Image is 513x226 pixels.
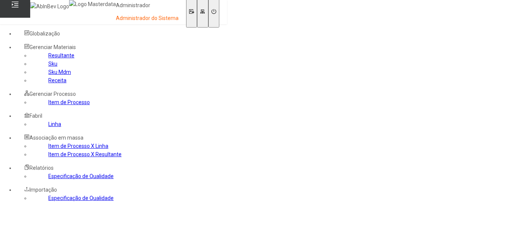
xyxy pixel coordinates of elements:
[48,143,108,149] a: Item de Processo X Linha
[116,2,179,9] p: Administrador
[48,99,90,105] a: Item de Processo
[30,2,69,11] img: AbInBev Logo
[48,69,71,75] a: Sku Mdm
[29,31,60,37] span: Globalização
[29,91,76,97] span: Gerenciar Processo
[48,52,74,58] a: Resultante
[48,195,114,201] a: Especificação de Qualidade
[48,121,61,127] a: Linha
[48,77,66,83] a: Receita
[29,113,42,119] span: Fabril
[48,173,114,179] a: Especificação de Qualidade
[48,61,57,67] a: Sku
[48,151,122,157] a: Item de Processo X Resultante
[116,15,179,22] p: Administrador do Sistema
[29,187,57,193] span: Importação
[29,44,76,50] span: Gerenciar Materiais
[29,135,83,141] span: Associação em massa
[29,165,54,171] span: Relatórios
